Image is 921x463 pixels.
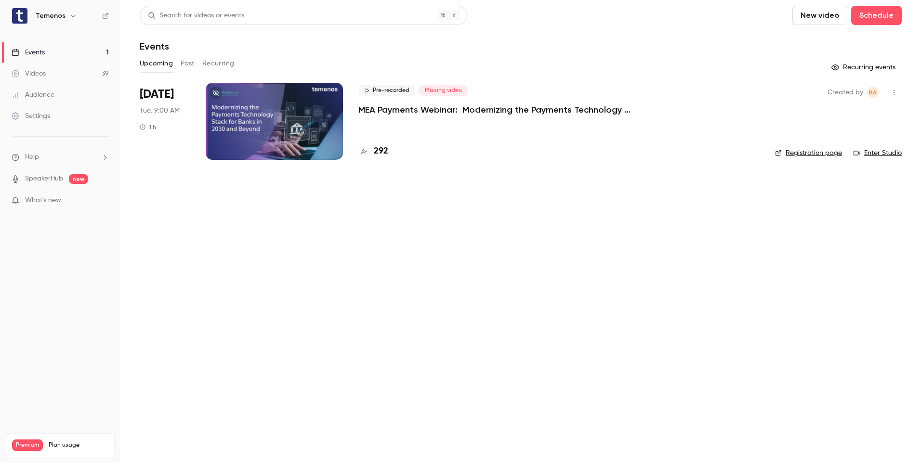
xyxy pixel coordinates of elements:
button: Past [181,56,195,71]
span: Created by [828,87,863,98]
span: Premium [12,439,43,451]
h6: Temenos [36,11,66,21]
span: BA [869,87,877,98]
button: Upcoming [140,56,173,71]
span: Plan usage [49,441,108,449]
div: Videos [12,69,46,78]
span: new [69,174,88,184]
a: SpeakerHub [25,174,63,184]
div: Events [12,48,45,57]
span: Missing video [419,85,468,96]
span: Help [25,152,39,162]
span: Tue, 9:00 AM [140,106,180,116]
div: 1 h [140,123,156,131]
a: MEA Payments Webinar: Modernizing the Payments Technology Stack for Banks in [DATE] and Beyond [358,104,647,116]
button: Recurring [202,56,235,71]
a: 292 [358,145,388,158]
span: Pre-recorded [358,85,415,96]
a: Registration page [775,148,842,158]
button: New video [792,6,847,25]
span: [DATE] [140,87,174,102]
div: Audience [12,90,54,100]
span: Balamurugan Arunachalam [867,87,879,98]
div: Sep 30 Tue, 11:00 AM (Asia/Dubai) [140,83,190,160]
button: Schedule [851,6,902,25]
div: Search for videos or events [148,11,244,21]
img: Temenos [12,8,27,24]
a: Enter Studio [854,148,902,158]
button: Recurring events [827,60,902,75]
span: What's new [25,195,61,206]
h1: Events [140,40,169,52]
li: help-dropdown-opener [12,152,109,162]
div: Settings [12,111,50,121]
h4: 292 [374,145,388,158]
